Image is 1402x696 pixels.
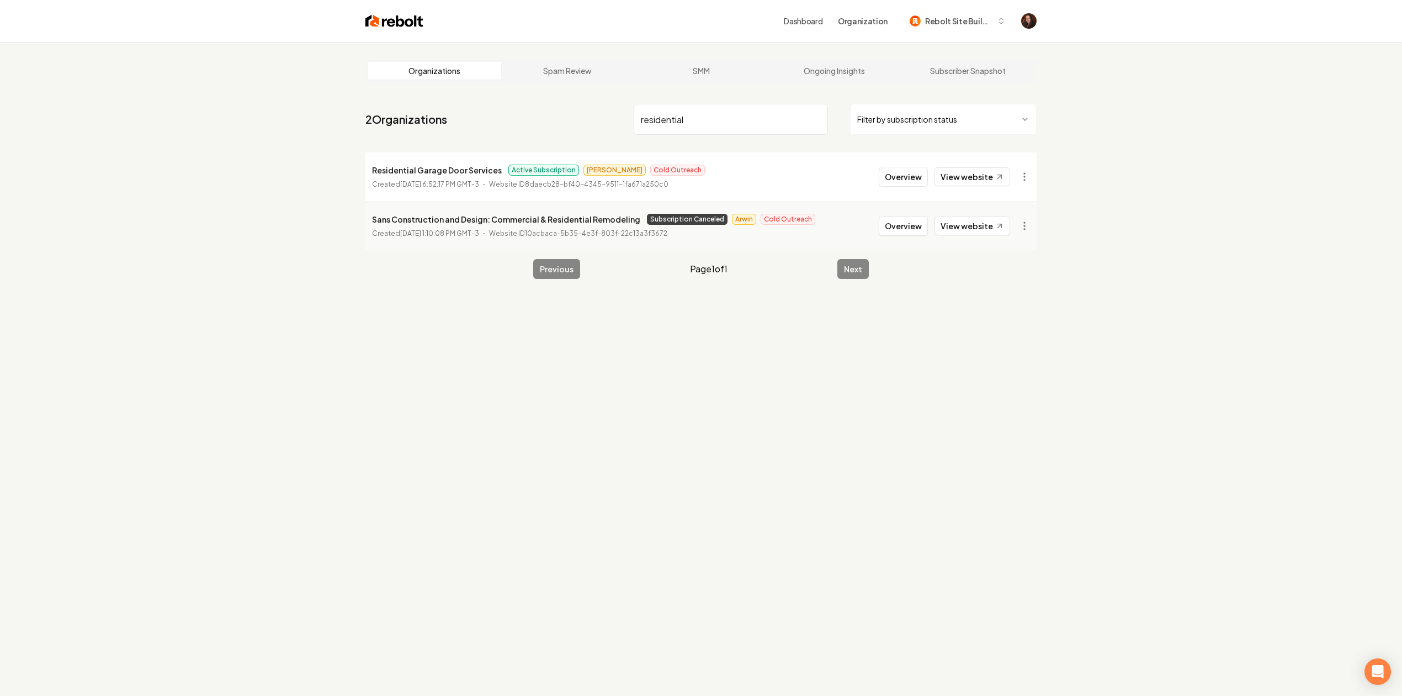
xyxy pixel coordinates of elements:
[372,164,502,177] p: Residential Garage Door Services
[934,217,1010,235] a: View website
[761,214,815,225] span: Cold Outreach
[368,62,501,80] a: Organizations
[934,167,1010,186] a: View website
[508,165,579,176] span: Active Subscription
[1021,13,1037,29] button: Open user button
[879,167,928,187] button: Overview
[372,213,640,226] p: Sans Construction and Design: Commercial & Residential Remodeling
[690,262,727,276] span: Page 1 of 1
[784,15,822,27] a: Dashboard
[365,13,423,29] img: Rebolt Logo
[489,179,668,190] p: Website ID 8daecb28-bf40-4345-9511-1fa671a250c0
[732,214,756,225] span: Arwin
[925,15,992,27] span: Rebolt Site Builder
[501,62,635,80] a: Spam Review
[650,165,705,176] span: Cold Outreach
[489,228,667,239] p: Website ID 10acbaca-5b35-4e3f-803f-22c13a3f3672
[583,165,646,176] span: [PERSON_NAME]
[365,112,447,127] a: 2Organizations
[910,15,921,27] img: Rebolt Site Builder
[879,216,928,236] button: Overview
[768,62,901,80] a: Ongoing Insights
[1364,658,1391,685] div: Abrir Intercom Messenger
[400,229,479,238] time: [DATE] 1:10:08 PM GMT-3
[647,214,727,225] span: Subscription Canceled
[1021,13,1037,29] img: Delfina Cavallaro
[831,11,894,31] button: Organization
[634,104,828,135] input: Search by name or ID
[634,62,768,80] a: SMM
[901,62,1034,80] a: Subscriber Snapshot
[372,179,479,190] p: Created
[372,228,479,239] p: Created
[400,180,479,188] time: [DATE] 6:52:17 PM GMT-3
